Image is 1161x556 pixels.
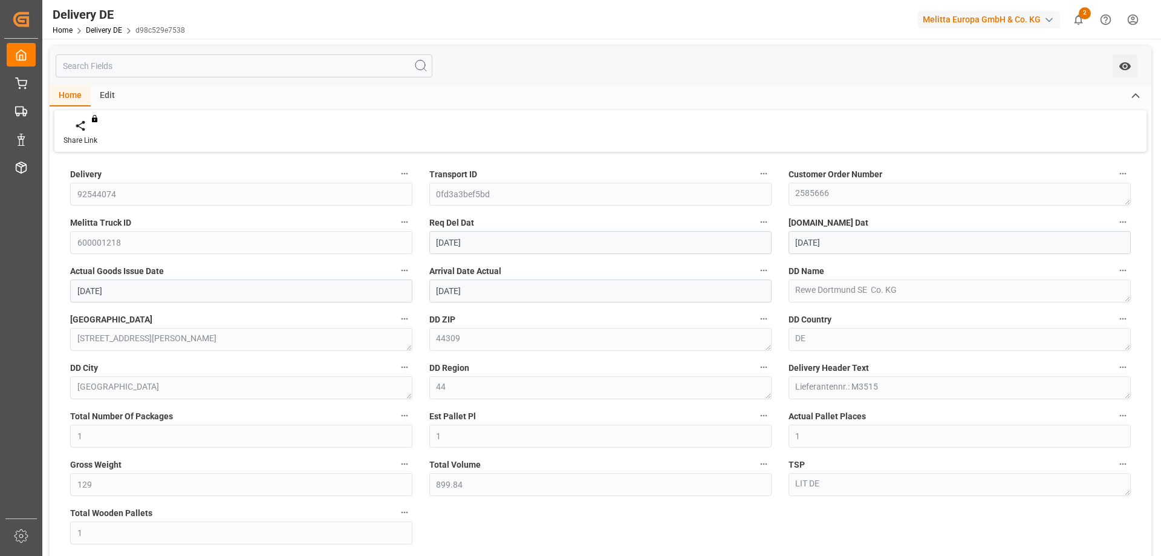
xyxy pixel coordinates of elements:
[789,328,1131,351] textarea: DE
[1115,166,1131,182] button: Customer Order Number
[1113,54,1137,77] button: open menu
[1115,214,1131,230] button: [DOMAIN_NAME] Dat
[1115,408,1131,424] button: Actual Pallet Places
[789,362,869,374] span: Delivery Header Text
[789,459,805,471] span: TSP
[756,166,772,182] button: Transport ID
[429,459,481,471] span: Total Volume
[789,168,882,181] span: Customer Order Number
[429,362,469,374] span: DD Region
[397,359,412,375] button: DD City
[756,408,772,424] button: Est Pallet Pl
[91,86,124,106] div: Edit
[789,231,1131,254] input: DD.MM.YYYY
[756,311,772,327] button: DD ZIP
[789,410,866,423] span: Actual Pallet Places
[756,359,772,375] button: DD Region
[789,183,1131,206] textarea: 2585666
[429,265,501,278] span: Arrival Date Actual
[53,26,73,34] a: Home
[1115,359,1131,375] button: Delivery Header Text
[70,313,152,326] span: [GEOGRAPHIC_DATA]
[1092,6,1119,33] button: Help Center
[70,280,412,303] input: DD.MM.YYYY
[86,26,122,34] a: Delivery DE
[70,328,412,351] textarea: [STREET_ADDRESS][PERSON_NAME]
[50,86,91,106] div: Home
[56,54,432,77] input: Search Fields
[70,362,98,374] span: DD City
[918,8,1065,31] button: Melitta Europa GmbH & Co. KG
[70,376,412,399] textarea: [GEOGRAPHIC_DATA]
[756,456,772,472] button: Total Volume
[789,313,831,326] span: DD Country
[789,376,1131,399] textarea: Lieferantennr.: M3515
[756,214,772,230] button: Req Del Dat
[1115,263,1131,278] button: DD Name
[918,11,1060,28] div: Melitta Europa GmbH & Co. KG
[789,473,1131,496] textarea: LIT DE
[429,231,772,254] input: DD.MM.YYYY
[1065,6,1092,33] button: show 2 new notifications
[397,263,412,278] button: Actual Goods Issue Date
[70,459,122,471] span: Gross Weight
[70,168,102,181] span: Delivery
[429,376,772,399] textarea: 44
[70,410,173,423] span: Total Number Of Packages
[429,280,772,303] input: DD.MM.YYYY
[789,265,824,278] span: DD Name
[397,166,412,182] button: Delivery
[1115,311,1131,327] button: DD Country
[429,410,476,423] span: Est Pallet Pl
[397,214,412,230] button: Melitta Truck ID
[429,313,455,326] span: DD ZIP
[397,408,412,424] button: Total Number Of Packages
[397,505,412,520] button: Total Wooden Pallets
[70,507,152,520] span: Total Wooden Pallets
[70,217,131,229] span: Melitta Truck ID
[397,311,412,327] button: [GEOGRAPHIC_DATA]
[429,328,772,351] textarea: 44309
[70,265,164,278] span: Actual Goods Issue Date
[397,456,412,472] button: Gross Weight
[1079,7,1091,19] span: 2
[429,168,477,181] span: Transport ID
[1115,456,1131,472] button: TSP
[53,5,185,24] div: Delivery DE
[789,280,1131,303] textarea: Rewe Dortmund SE Co. KG
[756,263,772,278] button: Arrival Date Actual
[429,217,474,229] span: Req Del Dat
[789,217,868,229] span: [DOMAIN_NAME] Dat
